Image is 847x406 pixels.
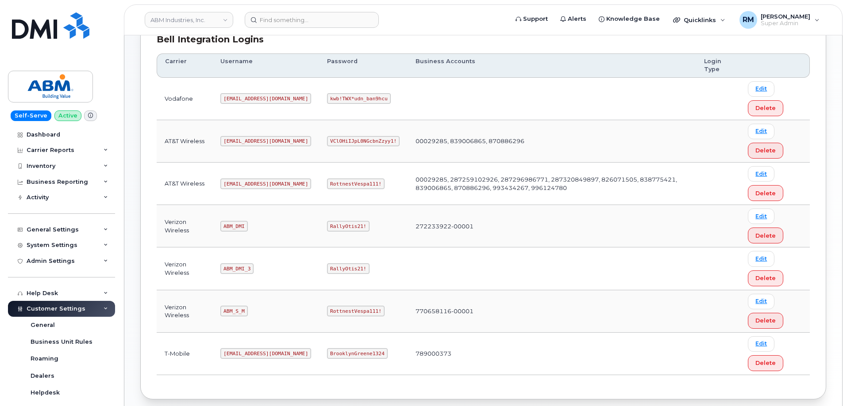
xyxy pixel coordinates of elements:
[408,205,696,247] td: 272233922-00001
[755,104,776,112] span: Delete
[748,166,774,182] a: Edit
[748,124,774,139] a: Edit
[327,263,369,274] code: RallyOtis21!
[755,189,776,197] span: Delete
[761,13,810,20] span: [PERSON_NAME]
[408,120,696,163] td: 00029285, 839006865, 870886296
[523,15,548,23] span: Support
[408,290,696,333] td: 770658116-00001
[684,16,716,23] span: Quicklinks
[748,294,774,309] a: Edit
[157,205,212,247] td: Verizon Wireless
[212,53,319,78] th: Username
[327,178,385,189] code: RottnestVespa111!
[408,163,696,205] td: 00029285, 287259102926, 287296986771, 287320849897, 826071505, 838775421, 839006865, 870886296, 9...
[157,247,212,290] td: Verizon Wireless
[327,221,369,231] code: RallyOtis21!
[743,15,754,25] span: RM
[408,53,696,78] th: Business Accounts
[245,12,379,28] input: Find something...
[327,93,390,104] code: kwb!TWX*udn_ban9hcu
[748,228,783,243] button: Delete
[327,348,387,359] code: BrooklynGreene1324
[157,290,212,333] td: Verizon Wireless
[748,143,783,159] button: Delete
[509,10,554,28] a: Support
[157,120,212,163] td: AT&T Wireless
[755,359,776,367] span: Delete
[319,53,408,78] th: Password
[748,81,774,97] a: Edit
[748,313,783,329] button: Delete
[327,136,400,147] code: VClOHiIJpL0NGcbnZzyy1!
[220,178,311,189] code: [EMAIL_ADDRESS][DOMAIN_NAME]
[748,209,774,224] a: Edit
[408,333,696,375] td: 789000373
[748,100,783,116] button: Delete
[220,348,311,359] code: [EMAIL_ADDRESS][DOMAIN_NAME]
[748,355,783,371] button: Delete
[157,78,212,120] td: Vodafone
[696,53,740,78] th: Login Type
[220,93,311,104] code: [EMAIL_ADDRESS][DOMAIN_NAME]
[748,270,783,286] button: Delete
[327,306,385,316] code: RottnestVespa111!
[755,274,776,282] span: Delete
[667,11,731,29] div: Quicklinks
[748,185,783,201] button: Delete
[220,263,254,274] code: ABM_DMI_3
[220,221,247,231] code: ABM_DMI
[748,251,774,266] a: Edit
[220,306,247,316] code: ABM_S_M
[755,146,776,155] span: Delete
[554,10,593,28] a: Alerts
[761,20,810,27] span: Super Admin
[157,163,212,205] td: AT&T Wireless
[220,136,311,147] code: [EMAIL_ADDRESS][DOMAIN_NAME]
[157,333,212,375] td: T-Mobile
[568,15,586,23] span: Alerts
[733,11,826,29] div: Rachel Miller
[593,10,666,28] a: Knowledge Base
[755,316,776,325] span: Delete
[157,33,810,46] div: Bell Integration Logins
[145,12,233,28] a: ABM Industries, Inc.
[755,231,776,240] span: Delete
[606,15,660,23] span: Knowledge Base
[157,53,212,78] th: Carrier
[748,336,774,352] a: Edit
